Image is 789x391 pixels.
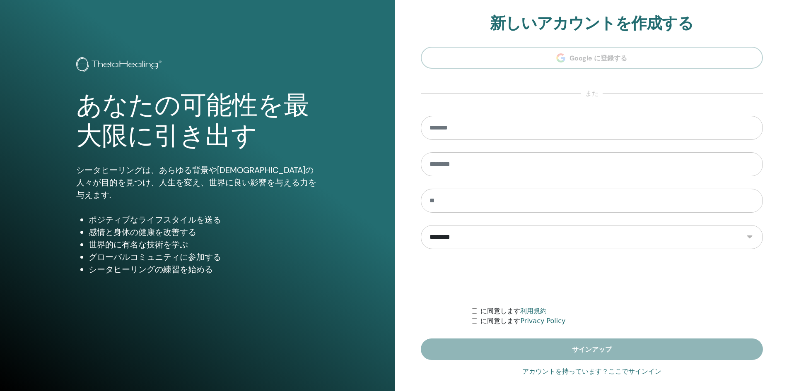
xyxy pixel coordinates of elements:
[480,316,565,326] label: に同意します
[520,307,547,315] a: 利用規約
[89,251,318,263] li: グローバルコミュニティに参加する
[89,263,318,276] li: シータヒーリングの練習を始める
[89,213,318,226] li: ポジティブなライフスタイルを送る
[522,367,661,377] a: アカウントを持っています？ここでサインイン
[89,238,318,251] li: 世界的に有名な技術を学ぶ
[520,317,565,325] a: Privacy Policy
[76,164,318,201] p: シータヒーリングは、あらゆる背景や[DEMOGRAPHIC_DATA]の人々が目的を見つけ、人生を変え、世界に良い影響を与える力を与えます.
[480,306,547,316] label: に同意します
[529,261,655,294] iframe: reCAPTCHA
[581,89,603,98] span: また
[421,14,763,33] h2: 新しいアカウントを作成する
[76,90,318,152] h1: あなたの可能性を最大限に引き出す
[89,226,318,238] li: 感情と身体の健康を改善する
